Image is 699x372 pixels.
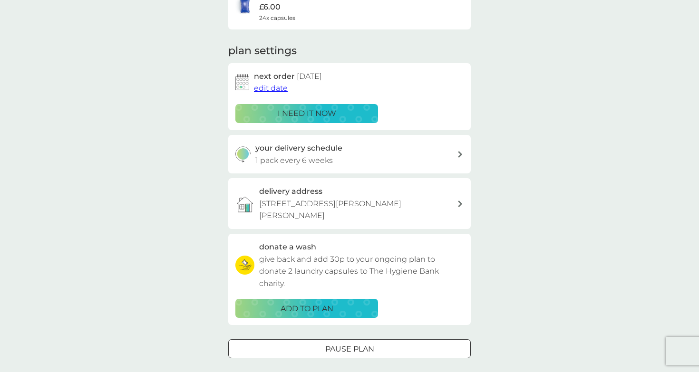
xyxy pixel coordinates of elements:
button: i need it now [235,104,378,123]
p: [STREET_ADDRESS][PERSON_NAME][PERSON_NAME] [259,198,457,222]
p: give back and add 30p to your ongoing plan to donate 2 laundry capsules to The Hygiene Bank charity. [259,253,464,290]
span: 24x capsules [259,13,295,22]
p: 1 pack every 6 weeks [255,154,333,167]
p: i need it now [278,107,336,120]
span: [DATE] [297,72,322,81]
h3: delivery address [259,185,322,198]
button: edit date [254,82,288,95]
h3: your delivery schedule [255,142,342,154]
button: Pause plan [228,339,471,358]
h2: plan settings [228,44,297,58]
button: your delivery schedule1 pack every 6 weeks [228,135,471,173]
a: delivery address[STREET_ADDRESS][PERSON_NAME][PERSON_NAME] [228,178,471,229]
p: Pause plan [325,343,374,355]
p: £6.00 [259,1,281,13]
span: edit date [254,84,288,93]
h2: next order [254,70,322,83]
h3: donate a wash [259,241,316,253]
p: ADD TO PLAN [281,303,333,315]
button: ADD TO PLAN [235,299,378,318]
